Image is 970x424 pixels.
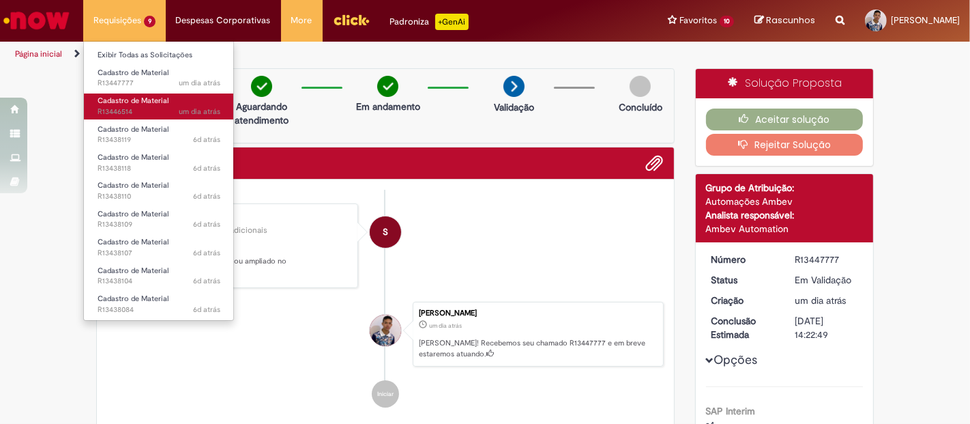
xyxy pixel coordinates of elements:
[701,294,785,307] dt: Criação
[98,305,220,315] span: R13438084
[795,253,858,266] div: R13447777
[370,216,401,248] div: System
[795,294,846,307] time: 26/08/2025 11:22:42
[193,248,220,258] span: 6d atrás
[193,276,220,286] span: 6d atrás
[229,100,295,127] p: Aguardando atendimento
[193,163,220,173] span: 6d atrás
[193,248,220,258] time: 21/08/2025 20:41:36
[429,322,462,330] span: um dia atrás
[107,190,664,422] ul: Histórico de tíquete
[84,207,234,232] a: Aberto R13438109 : Cadastro de Material
[98,135,220,145] span: R13438119
[419,309,656,317] div: [PERSON_NAME]
[193,135,220,145] span: 6d atrás
[179,107,220,117] span: um dia atrás
[503,76,525,97] img: arrow-next.png
[98,276,220,287] span: R13438104
[193,219,220,229] span: 6d atrás
[84,178,234,203] a: Aberto R13438110 : Cadastro de Material
[98,107,220,117] span: R13446514
[795,273,858,287] div: Em Validação
[706,208,864,222] div: Analista responsável:
[84,66,234,91] a: Aberto R13447777 : Cadastro de Material
[98,191,220,202] span: R13438110
[370,315,401,346] div: Luiz Andre Morais De Freitas
[83,41,234,321] ul: Requisições
[251,76,272,97] img: check-circle-green.png
[176,14,271,27] span: Despesas Corporativas
[701,273,785,287] dt: Status
[333,10,370,30] img: click_logo_yellow_360x200.png
[435,14,469,30] p: +GenAi
[98,124,168,135] span: Cadastro de Material
[84,292,234,317] a: Aberto R13438084 : Cadastro de Material
[15,48,62,59] a: Página inicial
[98,219,220,230] span: R13438109
[84,235,234,260] a: Aberto R13438107 : Cadastro de Material
[754,14,815,27] a: Rascunhos
[706,405,756,417] b: SAP Interim
[795,294,858,307] div: 26/08/2025 11:22:42
[179,78,220,88] time: 26/08/2025 11:22:47
[701,314,785,341] dt: Conclusão Estimada
[679,14,717,27] span: Favoritos
[98,68,168,78] span: Cadastro de Material
[107,302,664,367] li: Luiz Andre Morais De Freitas
[193,305,220,315] span: 6d atrás
[144,16,156,27] span: 9
[619,100,662,114] p: Concluído
[98,266,168,276] span: Cadastro de Material
[720,16,734,27] span: 10
[706,134,864,156] button: Rejeitar Solução
[646,154,664,172] button: Adicionar anexos
[193,305,220,315] time: 21/08/2025 19:59:08
[84,48,234,63] a: Exibir Todas as Solicitações
[696,69,874,98] div: Solução Proposta
[98,96,168,106] span: Cadastro de Material
[701,253,785,266] dt: Número
[98,248,220,259] span: R13438107
[10,42,636,67] ul: Trilhas de página
[383,216,388,249] span: S
[291,14,312,27] span: More
[429,322,462,330] time: 26/08/2025 11:22:42
[706,109,864,130] button: Aceitar solução
[766,14,815,27] span: Rascunhos
[98,294,168,304] span: Cadastro de Material
[179,78,220,88] span: um dia atrás
[706,222,864,236] div: Ambev Automation
[98,209,168,219] span: Cadastro de Material
[891,14,960,26] span: [PERSON_NAME]
[98,78,220,89] span: R13447777
[706,181,864,195] div: Grupo de Atribuição:
[84,122,234,147] a: Aberto R13438119 : Cadastro de Material
[419,338,656,359] p: [PERSON_NAME]! Recebemos seu chamado R13447777 e em breve estaremos atuando.
[1,7,72,34] img: ServiceNow
[706,195,864,208] div: Automações Ambev
[494,100,534,114] p: Validação
[98,152,168,162] span: Cadastro de Material
[84,264,234,289] a: Aberto R13438104 : Cadastro de Material
[630,76,651,97] img: img-circle-grey.png
[98,163,220,174] span: R13438118
[98,180,168,190] span: Cadastro de Material
[193,276,220,286] time: 21/08/2025 20:39:16
[795,294,846,307] span: um dia atrás
[356,100,420,113] p: Em andamento
[795,314,858,341] div: [DATE] 14:22:49
[93,14,141,27] span: Requisições
[193,191,220,201] time: 21/08/2025 20:46:13
[193,191,220,201] span: 6d atrás
[193,135,220,145] time: 21/08/2025 21:05:41
[84,94,234,119] a: Aberto R13446514 : Cadastro de Material
[193,219,220,229] time: 21/08/2025 20:44:34
[377,76,398,97] img: check-circle-green.png
[84,150,234,175] a: Aberto R13438118 : Cadastro de Material
[98,237,168,247] span: Cadastro de Material
[193,163,220,173] time: 21/08/2025 21:01:41
[390,14,469,30] div: Padroniza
